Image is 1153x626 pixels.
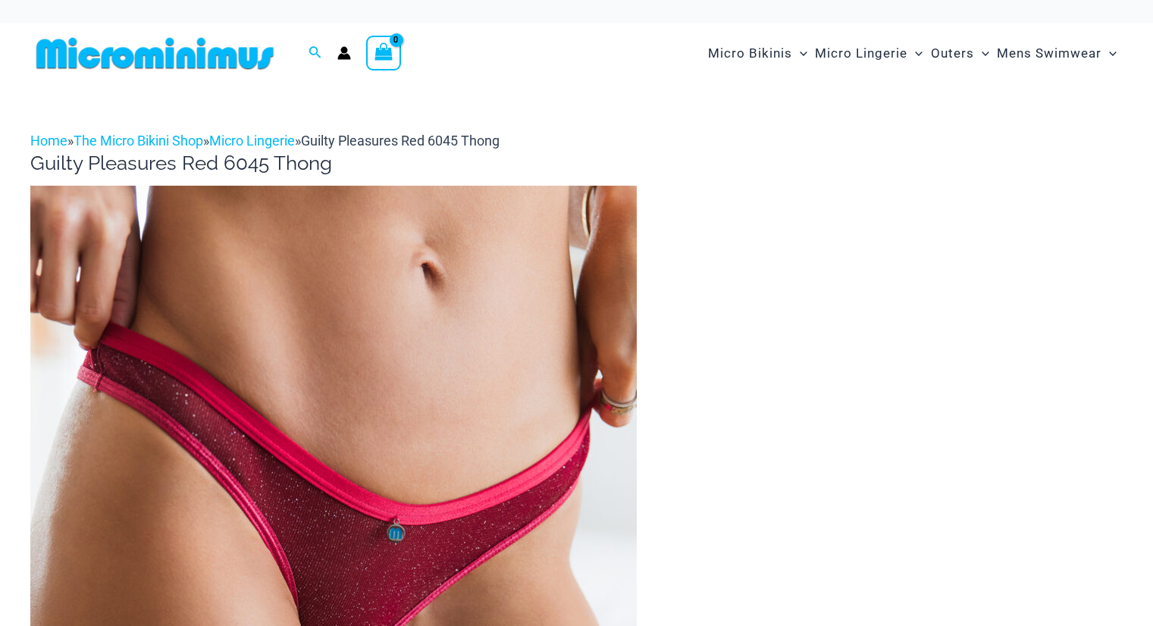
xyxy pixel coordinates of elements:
[301,133,500,149] span: Guilty Pleasures Red 6045 Thong
[30,36,280,70] img: MM SHOP LOGO FLAT
[209,133,295,149] a: Micro Lingerie
[927,30,993,77] a: OutersMenu ToggleMenu Toggle
[704,30,811,77] a: Micro BikinisMenu ToggleMenu Toggle
[907,34,923,73] span: Menu Toggle
[993,30,1120,77] a: Mens SwimwearMenu ToggleMenu Toggle
[74,133,203,149] a: The Micro Bikini Shop
[337,46,351,60] a: Account icon link
[997,34,1101,73] span: Mens Swimwear
[792,34,807,73] span: Menu Toggle
[708,34,792,73] span: Micro Bikinis
[30,133,67,149] a: Home
[815,34,907,73] span: Micro Lingerie
[811,30,926,77] a: Micro LingerieMenu ToggleMenu Toggle
[309,44,322,63] a: Search icon link
[702,28,1123,79] nav: Site Navigation
[931,34,974,73] span: Outers
[366,36,401,70] a: View Shopping Cart, empty
[974,34,989,73] span: Menu Toggle
[30,133,500,149] span: » » »
[30,152,1123,175] h1: Guilty Pleasures Red 6045 Thong
[1101,34,1117,73] span: Menu Toggle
